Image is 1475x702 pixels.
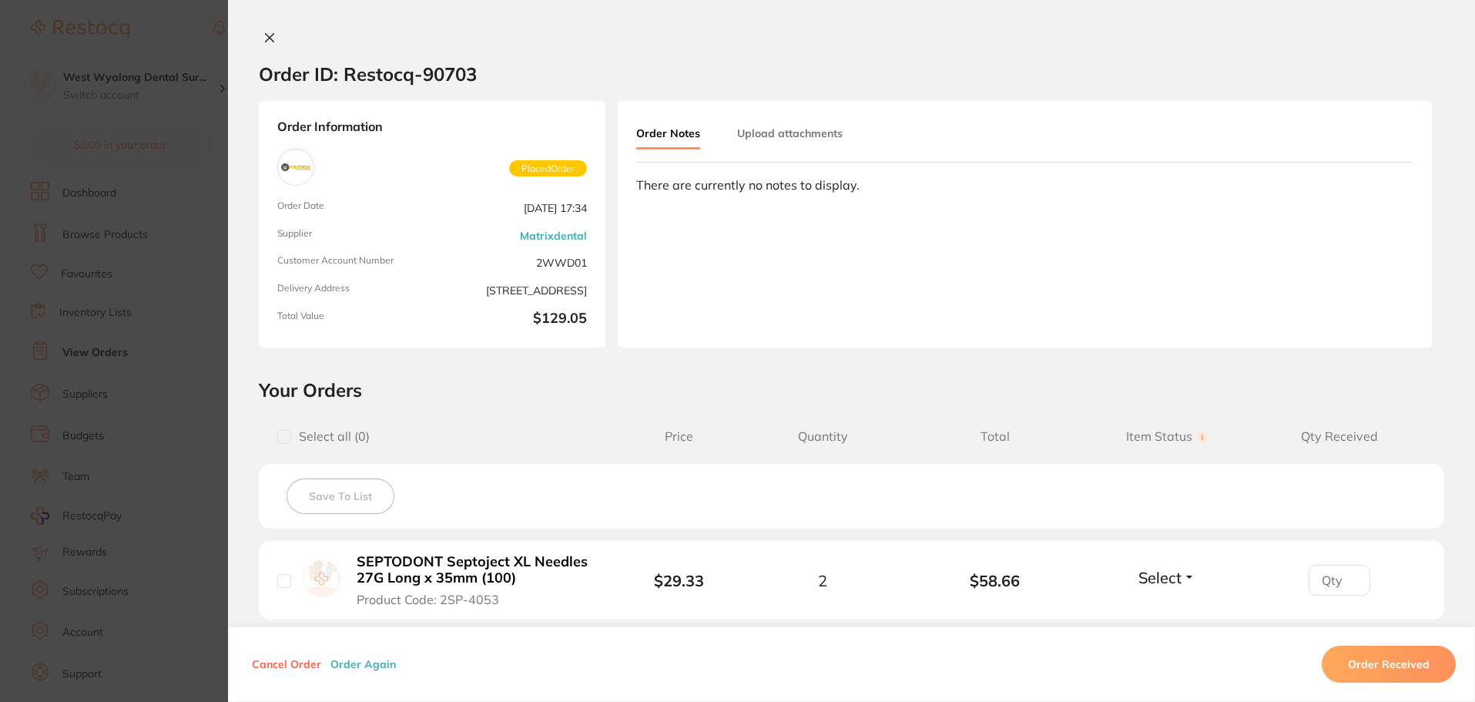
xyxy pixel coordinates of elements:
span: Total [909,429,1081,444]
b: SEPTODONT Septoject XL Needles 27G Long x 35mm (100) [357,554,595,586]
button: Save To List [287,479,394,514]
b: $129.05 [438,311,587,329]
span: Select [1138,568,1182,587]
span: Quantity [736,429,909,444]
button: Order Notes [636,119,700,149]
strong: Order Information [277,119,587,136]
button: SEPTODONT Septoject XL Needles 27G Long x 35mm (100) Product Code: 2SP-4053 [352,553,599,607]
span: Total Value [277,311,426,329]
span: [DATE] 17:34 [438,200,587,216]
span: Select all ( 0 ) [291,429,370,444]
b: $58.66 [909,572,1081,589]
a: Matrixdental [520,230,587,242]
span: Order Date [277,200,426,216]
img: Matrixdental [281,153,310,182]
h2: Order ID: Restocq- 90703 [259,62,477,86]
b: $29.33 [654,571,704,590]
button: Upload attachments [737,119,843,147]
div: There are currently no notes to display. [636,178,1413,192]
span: Delivery Address [277,283,426,298]
button: Select [1134,568,1200,587]
img: SEPTODONT Septoject XL Needles 27G Long x 35mm (100) [303,560,340,598]
span: 2WWD01 [438,255,587,270]
span: Placed Order [509,160,587,177]
button: Order Again [326,657,401,671]
h2: Your Orders [259,378,1444,401]
span: Qty Received [1253,429,1426,444]
button: Cancel Order [247,657,326,671]
span: 2 [818,572,827,589]
span: Supplier [277,228,426,244]
span: Price [622,429,736,444]
span: Item Status [1081,429,1254,444]
span: Customer Account Number [277,255,426,270]
button: Order Received [1322,646,1456,683]
span: Product Code: 2SP-4053 [357,593,499,606]
span: [STREET_ADDRESS] [438,283,587,298]
input: Qty [1309,565,1370,596]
